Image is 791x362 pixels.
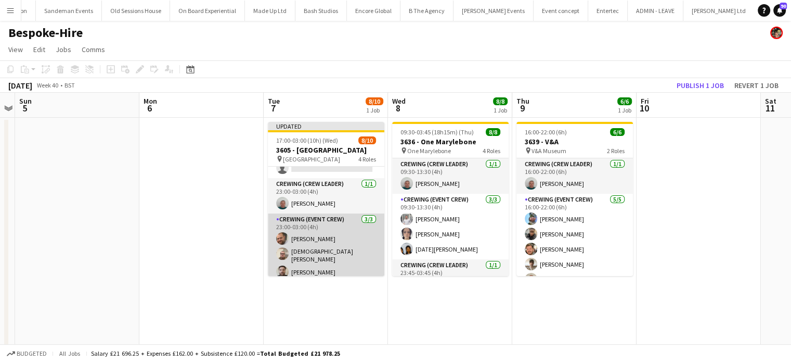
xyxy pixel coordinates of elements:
button: Event concept [534,1,588,21]
a: Jobs [51,43,75,56]
span: Wed [392,96,406,106]
app-card-role: Crewing (Event Crew)3/309:30-13:30 (4h)[PERSON_NAME][PERSON_NAME][DATE][PERSON_NAME] [392,194,509,259]
button: [PERSON_NAME] Ltd [683,1,755,21]
app-user-avatar: Brayden Davison [770,27,783,39]
button: ADMIN - LEAVE [628,1,683,21]
span: All jobs [57,349,82,357]
div: Updated [268,122,384,130]
button: Publish 1 job [672,79,728,92]
a: Comms [77,43,109,56]
button: Sandeman Events [36,1,102,21]
span: 6/6 [617,97,632,105]
span: Mon [144,96,157,106]
button: Budgeted [5,348,48,359]
span: 6/6 [610,128,625,136]
span: 10 [639,102,649,114]
span: 8 [391,102,406,114]
span: 9 [515,102,529,114]
app-job-card: 16:00-22:00 (6h)6/63639 - V&A V&A Museum2 RolesCrewing (Crew Leader)1/116:00-22:00 (6h)[PERSON_NA... [516,122,633,276]
span: 11 [763,102,776,114]
button: Entertec [588,1,628,21]
span: Tue [268,96,280,106]
span: Week 40 [34,81,60,89]
button: [PERSON_NAME] Events [453,1,534,21]
span: 8/10 [358,136,376,144]
span: Budgeted [17,350,47,357]
span: 6 [142,102,157,114]
div: [DATE] [8,80,32,91]
span: 16:00-22:00 (6h) [525,128,567,136]
span: [GEOGRAPHIC_DATA] [283,155,340,163]
app-job-card: Updated17:00-03:00 (10h) (Wed)8/103605 - [GEOGRAPHIC_DATA] [GEOGRAPHIC_DATA]4 Roles[PERSON_NAME][... [268,122,384,276]
span: Fri [641,96,649,106]
div: 1 Job [366,106,383,114]
span: Sun [19,96,32,106]
div: Salary £21 696.25 + Expenses £162.00 + Subsistence £120.00 = [91,349,340,357]
app-card-role: Crewing (Crew Leader)1/123:00-03:00 (4h)[PERSON_NAME] [268,178,384,214]
a: 90 [773,4,786,17]
app-card-role: Crewing (Event Crew)5/516:00-22:00 (6h)[PERSON_NAME][PERSON_NAME][PERSON_NAME][PERSON_NAME][PERSO... [516,194,633,290]
span: Total Budgeted £21 978.25 [260,349,340,357]
span: View [8,45,23,54]
button: Encore Global [347,1,400,21]
button: B The Agency [400,1,453,21]
span: One Marylebone [407,147,451,155]
app-card-role: Crewing (Crew Leader)1/116:00-22:00 (6h)[PERSON_NAME] [516,158,633,194]
button: On Board Experiential [170,1,245,21]
div: 1 Job [494,106,507,114]
span: V&A Museum [531,147,566,155]
h1: Bespoke-Hire [8,25,83,41]
span: Jobs [56,45,71,54]
button: Made Up Ltd [245,1,295,21]
span: 17:00-03:00 (10h) (Wed) [276,136,338,144]
button: Old Sessions House [102,1,170,21]
app-card-role: Crewing (Crew Leader)1/109:30-13:30 (4h)[PERSON_NAME] [392,158,509,194]
h3: 3636 - One Marylebone [392,137,509,146]
span: 8/8 [486,128,500,136]
span: 8/8 [493,97,508,105]
button: Revert 1 job [730,79,783,92]
span: Sat [765,96,776,106]
button: Bash Studios [295,1,347,21]
app-job-card: 09:30-03:45 (18h15m) (Thu)8/83636 - One Marylebone One Marylebone4 RolesCrewing (Crew Leader)1/10... [392,122,509,276]
a: View [4,43,27,56]
div: 1 Job [618,106,631,114]
span: 4 Roles [483,147,500,155]
span: Edit [33,45,45,54]
span: 8/10 [366,97,383,105]
h3: 3605 - [GEOGRAPHIC_DATA] [268,145,384,155]
span: 7 [266,102,280,114]
span: 5 [18,102,32,114]
span: 09:30-03:45 (18h15m) (Thu) [400,128,474,136]
div: BST [64,81,75,89]
span: 4 Roles [358,155,376,163]
h3: 3639 - V&A [516,137,633,146]
span: Thu [516,96,529,106]
a: Edit [29,43,49,56]
span: 2 Roles [607,147,625,155]
span: Comms [82,45,105,54]
span: 90 [780,3,787,9]
app-card-role: Crewing (Event Crew)3/323:00-03:00 (4h)[PERSON_NAME][DEMOGRAPHIC_DATA][PERSON_NAME][PERSON_NAME] [268,214,384,282]
app-card-role: Crewing (Crew Leader)1/123:45-03:45 (4h) [392,259,509,295]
